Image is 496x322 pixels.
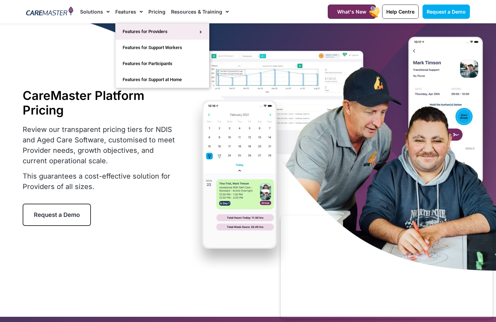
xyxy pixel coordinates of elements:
[116,24,209,40] a: Features for Providers
[23,204,91,226] a: Request a Demo
[386,9,414,15] span: Help Centre
[281,215,493,319] iframe: Popup CTA
[423,5,470,19] a: Request a Demo
[23,124,179,166] p: Review our transparent pricing tiers for NDIS and Aged Care Software, customised to meet Provider...
[116,72,209,88] a: Features for Support at Home
[116,56,209,72] a: Features for Participants
[26,7,73,17] img: CareMaster Logo
[328,5,376,19] a: What's New
[427,9,466,15] span: Request a Demo
[23,171,179,192] p: This guarantees a cost-effective solution for Providers of all sizes.
[116,40,209,56] a: Features for Support Workers
[115,23,209,88] ul: Features
[337,9,366,15] span: What's New
[34,211,80,218] span: Request a Demo
[23,88,179,117] h1: CareMaster Platform Pricing
[382,5,419,19] a: Help Centre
